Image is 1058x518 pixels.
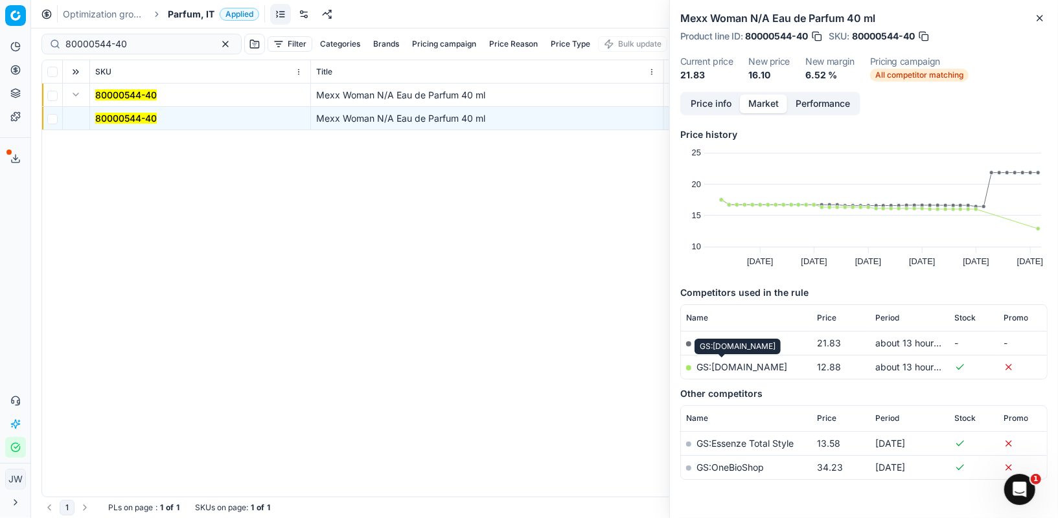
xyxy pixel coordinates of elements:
button: Price Reason [484,36,543,52]
dt: Pricing campaign [870,57,969,66]
button: Market [740,95,787,113]
td: - [950,331,998,355]
span: My price [696,337,734,348]
a: GS:OneBioShop [696,462,764,473]
button: Price info [682,95,740,113]
span: Name [686,313,708,323]
button: Go to previous page [41,500,57,515]
strong: 1 [251,502,254,513]
button: Expand [68,87,84,102]
strong: 1 [176,502,179,513]
button: Go to next page [77,500,93,515]
span: 80000544-40 [745,30,808,43]
span: Parfum, IT [168,8,214,21]
span: Promo [1004,413,1028,423]
span: [DATE] [875,462,905,473]
text: [DATE] [963,256,989,266]
td: - [998,331,1047,355]
text: 10 [692,242,701,251]
span: [DATE] [875,438,905,449]
text: [DATE] [801,256,827,266]
span: JW [6,469,25,489]
span: Promo [1004,313,1028,323]
button: Price Type [546,36,595,52]
span: Mexx Woman N/A Eau de Parfum 40 ml [316,113,485,124]
text: 20 [692,179,701,189]
button: Expand all [68,64,84,80]
span: 34.23 [817,462,843,473]
span: Stock [955,313,976,323]
span: Stock [955,413,976,423]
span: Applied [220,8,259,21]
button: Bulk update [598,36,667,52]
dd: 21.83 [680,69,733,82]
span: 80000544-40 [852,30,915,43]
strong: of [257,502,264,513]
a: GS:[DOMAIN_NAME] [696,361,787,372]
h5: Other competitors [680,387,1048,400]
mark: 80000544-40 [95,89,157,100]
span: 1 [1031,474,1041,484]
h2: Mexx Woman N/A Eau de Parfum 40 ml [680,10,1048,26]
span: Period [875,313,899,323]
button: Performance [787,95,858,113]
span: 12.88 [817,361,841,372]
text: [DATE] [747,256,773,266]
div: : [108,502,179,513]
span: 21.83 [817,337,841,348]
span: Parfum, ITApplied [168,8,259,21]
span: SKU : [829,32,849,41]
span: All competitor matching [870,69,969,82]
span: Title [316,67,332,77]
span: Price [817,413,836,423]
iframe: Intercom live chat [1004,474,1035,505]
text: [DATE] [1017,256,1043,266]
dt: New margin [805,57,855,66]
div: GS:[DOMAIN_NAME] [695,339,781,354]
mark: 80000544-40 [95,113,157,124]
text: 15 [692,210,701,220]
dd: 6.52 % [805,69,855,82]
button: Categories [315,36,365,52]
nav: pagination [41,500,93,515]
dt: Current price [680,57,733,66]
strong: 1 [160,502,163,513]
input: Search by SKU or title [65,38,207,51]
span: about 13 hours ago [875,337,957,348]
h5: Price history [680,128,1048,141]
text: 25 [692,148,701,157]
button: 80000544-40 [95,112,157,125]
span: Period [875,413,899,423]
button: JW [5,469,26,490]
dd: 16.10 [748,69,790,82]
span: SKUs on page : [195,502,248,513]
span: Product line ID : [680,32,742,41]
span: SKU [95,67,111,77]
text: [DATE] [855,256,881,266]
h5: Competitors used in the rule [680,286,1048,299]
button: Filter [268,36,312,52]
a: Optimization groups [63,8,146,21]
span: Price [817,313,836,323]
dt: New price [748,57,790,66]
a: GS:Essenze Total Style [696,438,794,449]
span: 13.58 [817,438,840,449]
span: PLs on page [108,502,153,513]
button: 1 [60,500,75,515]
span: about 13 hours ago [875,361,957,372]
nav: breadcrumb [63,8,259,21]
text: [DATE] [909,256,935,266]
strong: 1 [267,502,270,513]
button: 80000544-40 [95,89,157,102]
button: Pricing campaign [407,36,481,52]
span: Name [686,413,708,423]
button: Brands [368,36,404,52]
span: Mexx Woman N/A Eau de Parfum 40 ml [316,89,485,100]
strong: of [166,502,174,513]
